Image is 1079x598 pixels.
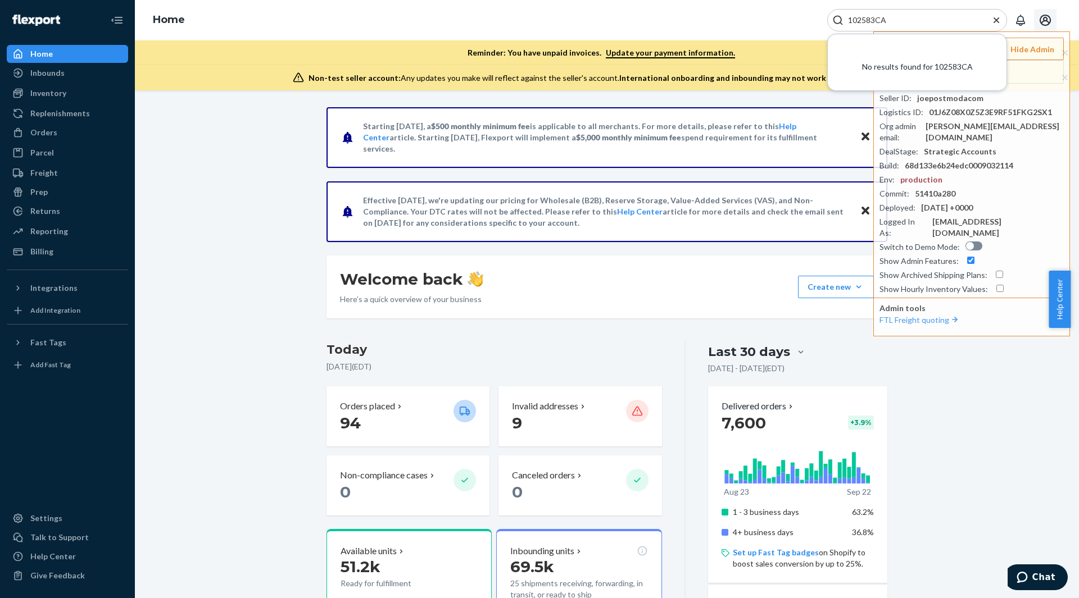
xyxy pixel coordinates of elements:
[832,15,844,26] svg: Search Icon
[932,216,1064,239] div: [EMAIL_ADDRESS][DOMAIN_NAME]
[733,527,844,538] p: 4+ business days
[30,551,76,562] div: Help Center
[512,413,522,432] span: 9
[879,255,959,267] div: Show Admin Features :
[468,47,735,58] p: Reminder: You have unpaid invoices.
[879,303,1064,314] p: Admin tools
[327,386,489,446] button: Orders placed 94
[153,13,185,26] a: Home
[1009,9,1032,31] button: Open notifications
[30,167,58,179] div: Freight
[7,279,128,297] button: Integrations
[7,222,128,240] a: Reporting
[921,202,973,213] div: [DATE] +0000
[576,133,681,142] span: $5,000 monthly minimum fee
[879,241,960,253] div: Switch to Demo Mode :
[498,386,661,446] button: Invalid addresses 9
[7,567,128,585] button: Give Feedback
[905,160,1013,171] div: 68d133e6b24edc0009032114
[828,43,1007,90] div: No results found for 102583CA
[929,107,1052,118] div: 01J6Z08X0Z5Z3E9RF51FKG2SX1
[879,188,909,199] div: Commit :
[724,486,749,497] p: Aug 23
[7,547,128,565] a: Help Center
[30,282,78,294] div: Integrations
[7,183,128,201] a: Prep
[844,15,982,26] input: Search Input
[7,104,128,122] a: Replenishments
[340,413,361,432] span: 94
[879,160,899,171] div: Build :
[363,195,849,229] p: Effective [DATE], we're updating our pricing for Wholesale (B2B), Reserve Storage, Value-Added Se...
[340,469,428,482] p: Non-compliance cases
[30,108,90,119] div: Replenishments
[7,243,128,261] a: Billing
[991,15,1002,26] button: Close Search
[7,164,128,182] a: Freight
[733,547,874,569] p: on Shopify to boost sales conversion by up to 25%.
[341,578,445,589] p: Ready for fulfillment
[340,294,483,305] p: Here’s a quick overview of your business
[309,73,401,83] span: Non-test seller account:
[879,202,915,213] div: Deployed :
[879,315,960,325] a: FTL Freight quoting
[30,127,57,138] div: Orders
[7,334,128,352] button: Fast Tags
[30,48,53,60] div: Home
[144,4,194,36] ol: breadcrumbs
[879,107,923,118] div: Logistics ID :
[1008,564,1068,592] iframe: Opens a widget where you can chat to one of our agents
[512,482,523,501] span: 0
[431,121,530,131] span: $500 monthly minimum fee
[7,45,128,63] a: Home
[341,557,380,576] span: 51.2k
[879,284,988,295] div: Show Hourly Inventory Values :
[30,246,53,257] div: Billing
[7,202,128,220] a: Returns
[327,455,489,515] button: Non-compliance cases 0
[7,84,128,102] a: Inventory
[30,305,80,315] div: Add Integration
[798,276,874,298] button: Create new
[1034,9,1057,31] button: Open account menu
[7,124,128,141] a: Orders
[733,506,844,518] p: 1 - 3 business days
[852,527,874,537] span: 36.8%
[924,146,996,157] div: Strategic Accounts
[512,400,578,413] p: Invalid addresses
[106,9,128,31] button: Close Navigation
[917,93,983,104] div: joepostmodacom
[879,216,927,239] div: Logged In As :
[30,532,89,543] div: Talk to Support
[879,146,918,157] div: DealStage :
[30,570,85,581] div: Give Feedback
[340,482,351,501] span: 0
[733,547,819,557] a: Set up Fast Tag badges
[340,400,395,413] p: Orders placed
[858,129,873,145] button: Close
[722,400,795,413] button: Delivered orders
[847,486,871,497] p: Sep 22
[722,413,766,432] span: 7,600
[879,174,895,185] div: Env :
[858,203,873,220] button: Close
[708,363,785,374] p: [DATE] - [DATE] ( EDT )
[498,455,661,515] button: Canceled orders 0
[7,144,128,162] a: Parcel
[7,302,128,319] a: Add Integration
[510,557,554,576] span: 69.5k
[341,545,397,558] p: Available units
[7,528,128,546] button: Talk to Support
[848,416,874,430] div: + 3.9 %
[900,174,942,185] div: production
[852,507,874,517] span: 63.2%
[512,469,575,482] p: Canceled orders
[1049,271,1071,328] button: Help Center
[309,72,910,84] div: Any updates you make will reflect against the seller's account.
[340,269,483,289] h1: Welcome back
[30,147,54,158] div: Parcel
[879,93,912,104] div: Seller ID :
